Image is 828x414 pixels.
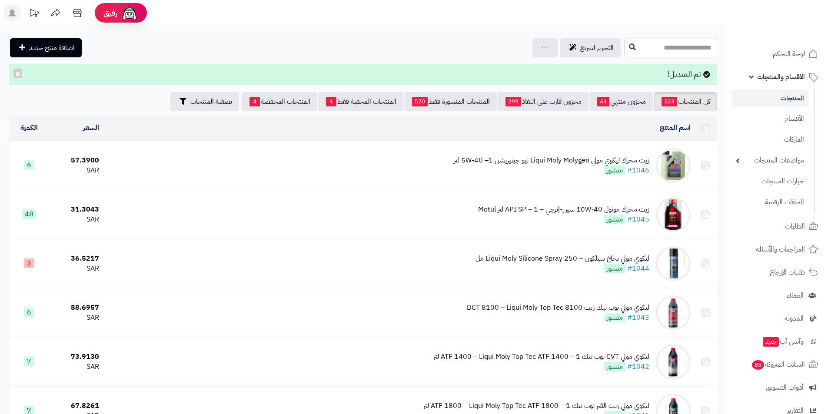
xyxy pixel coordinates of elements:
span: الأقسام والمنتجات [757,71,805,83]
a: تحديثات المنصة [23,4,45,24]
div: زيت محرك موتول 10W‑40 سين-إنرجي – API SP – 1 لتر Motul [478,205,649,215]
span: رفيق [103,8,117,18]
div: 88.6957 [53,303,99,313]
div: ليكوي مولي CVT توب تيك ATF 1400 – Liqui Moly Top Tec ATF 1400 – 1 لتر [433,352,649,362]
a: #1044 [627,263,649,274]
div: ليكوي مولي بخاخ سيلكون – Liqui Moly Silicone Spray 250 مل [476,254,649,264]
span: 3 [24,258,34,268]
span: 520 [412,97,428,106]
span: منشور [604,264,625,273]
div: 73.9130 [53,352,99,362]
span: الطلبات [785,220,805,232]
a: كل المنتجات523 [654,92,717,111]
a: وآتس آبجديد [732,331,823,352]
a: المنتجات [732,89,808,107]
span: 6 [24,160,34,170]
a: الطلبات [732,216,823,237]
img: ليكوي مولي بخاخ سيلكون – Liqui Moly Silicone Spray 250 مل [656,246,691,281]
span: 48 [22,209,36,219]
a: الأقسام [732,109,808,128]
a: المدونة [732,308,823,329]
div: 36.5217 [53,254,99,264]
div: SAR [53,215,99,225]
span: منشور [604,362,625,371]
img: logo-2.png [769,23,820,41]
span: منشور [604,313,625,322]
div: 57.3900 [53,156,99,166]
a: السلات المتروكة85 [732,354,823,375]
a: خيارات المنتجات [732,172,808,191]
div: 67.8261 [53,401,99,411]
div: SAR [53,264,99,274]
img: ليكوي مولي توب تيك زيت DCT 8100 – Liqui Moly Top Tec 8100 [656,295,691,330]
a: #1045 [627,214,649,225]
span: اضافة منتج جديد [29,43,75,53]
div: ليكوي مولي توب تيك زيت DCT 8100 – Liqui Moly Top Tec 8100 [467,303,649,313]
img: ليكوي مولي CVT توب تيك ATF 1400 – Liqui Moly Top Tec ATF 1400 – 1 لتر [656,344,691,379]
span: جديد [763,337,779,347]
div: SAR [53,313,99,323]
img: زيت محرك موتول 10W‑40 سين-إنرجي – API SP – 1 لتر Motul [656,197,691,232]
a: المراجعات والأسئلة [732,239,823,260]
a: أدوات التسويق [732,377,823,398]
button: × [13,69,22,78]
a: الملفات الرقمية [732,193,808,212]
a: الكمية [20,123,38,133]
span: السلات المتروكة [751,358,805,371]
span: المراجعات والأسئلة [756,243,805,255]
a: #1042 [627,361,649,372]
a: العملاء [732,285,823,306]
span: 6 [24,308,34,317]
span: 3 [326,97,336,106]
a: السعر [83,123,99,133]
a: المنتجات المخفضة4 [242,92,317,111]
span: لوحة التحكم [773,48,805,60]
span: 43 [597,97,609,106]
a: التحرير لسريع [560,38,621,57]
span: 7 [24,357,34,366]
a: مخزون قارب على النفاذ299 [498,92,589,111]
div: 31.3043 [53,205,99,215]
span: أدوات التسويق [766,381,804,394]
a: طلبات الإرجاع [732,262,823,283]
span: منشور [604,166,625,175]
span: تصفية المنتجات [190,96,232,107]
span: العملاء [787,289,804,301]
a: المنتجات المخفية فقط3 [318,92,403,111]
img: ai-face.png [121,4,138,22]
span: المدونة [785,312,804,325]
span: التحرير لسريع [580,43,614,53]
a: الماركات [732,130,808,149]
span: وآتس آب [762,335,804,348]
a: اسم المنتج [660,123,691,133]
div: ليكوي مولي زيت القير توب تيك ATF 1800 – Liqui Moly Top Tec ATF 1800 – 1 لتر [423,401,649,411]
span: طلبات الإرجاع [770,266,805,278]
span: منشور [604,215,625,224]
a: مواصفات المنتجات [732,151,808,170]
a: اضافة منتج جديد [10,38,82,57]
a: #1046 [627,165,649,176]
div: زيت محرك ليكوي مولي Liqui Moly Molygen نيو جينيريشن 5W-40 –1 لتر [454,156,649,166]
a: #1043 [627,312,649,323]
div: SAR [53,166,99,176]
button: تصفية المنتجات [170,92,239,111]
a: مخزون منتهي43 [589,92,653,111]
img: زيت محرك ليكوي مولي Liqui Moly Molygen نيو جينيريشن 5W-40 –1 لتر [656,148,691,183]
a: المنتجات المنشورة فقط520 [404,92,497,111]
span: 299 [505,97,521,106]
span: 523 [662,97,677,106]
div: تم التعديل! [9,64,717,85]
span: 85 [752,360,764,370]
div: SAR [53,362,99,372]
a: لوحة التحكم [732,43,823,64]
span: 4 [249,97,260,106]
